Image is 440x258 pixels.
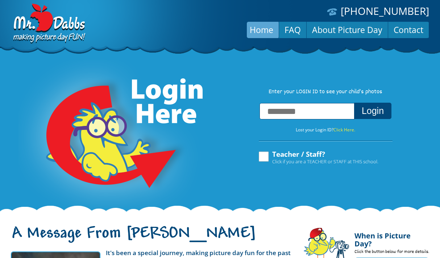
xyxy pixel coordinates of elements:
a: About Picture Day [307,21,388,38]
p: Click the button below for more details. [354,248,429,258]
a: [PHONE_NUMBER] [341,4,429,18]
h4: When is Picture Day? [354,228,429,248]
span: Click if you are a TEACHER or STAFF at THIS school. [272,158,378,165]
a: Contact [388,21,429,38]
p: Lost your Login ID? [251,126,400,134]
a: FAQ [279,21,306,38]
a: Click Here. [333,127,355,133]
img: Dabbs Company [11,4,86,44]
h1: A Message From [PERSON_NAME] [11,230,293,246]
p: Enter your LOGIN ID to see your child’s photos [251,88,400,96]
label: Teacher / Staff? [258,151,378,164]
img: Login Here [18,60,204,212]
a: Home [244,21,279,38]
button: Login [354,103,391,119]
